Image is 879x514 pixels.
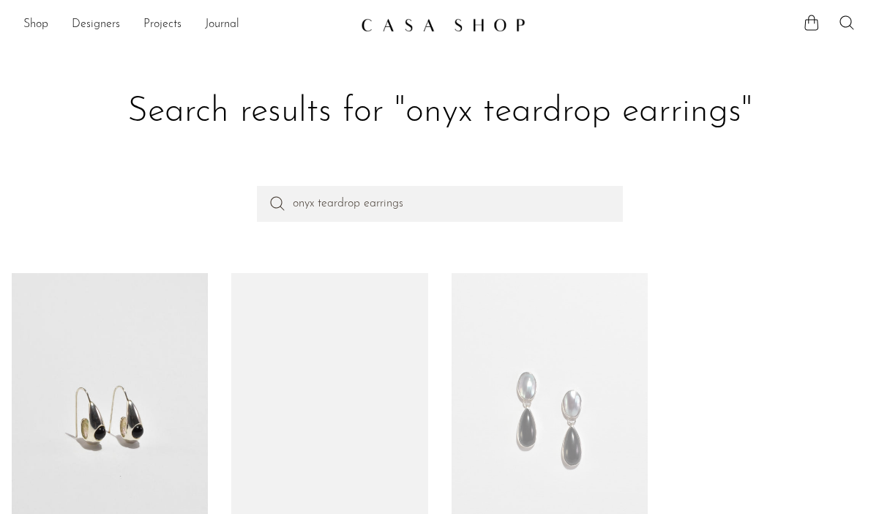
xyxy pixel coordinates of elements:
input: Perform a search [257,186,623,221]
h1: Search results for "onyx teardrop earrings" [23,89,856,135]
a: Projects [143,15,182,34]
a: Designers [72,15,120,34]
nav: Desktop navigation [23,12,349,37]
a: Journal [205,15,239,34]
ul: NEW HEADER MENU [23,12,349,37]
a: Shop [23,15,48,34]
